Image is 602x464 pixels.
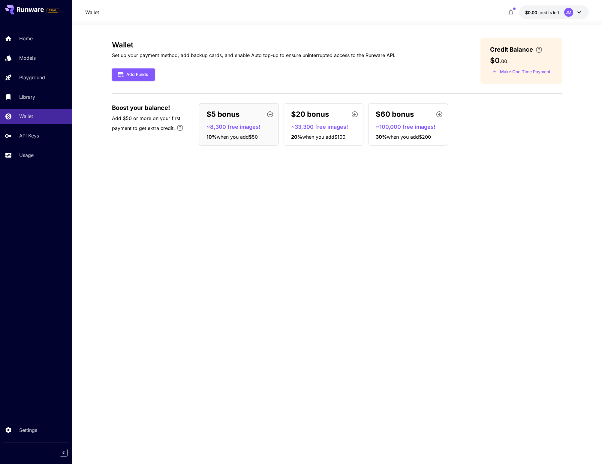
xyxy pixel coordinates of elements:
span: 30 % [376,134,387,140]
div: JM [564,8,573,17]
p: Wallet [19,113,33,120]
span: when you add $200 [387,134,431,140]
p: API Keys [19,132,39,139]
h3: Wallet [112,41,396,49]
p: ~100,000 free images! [376,123,445,131]
p: $20 bonus [291,109,329,120]
button: Enter your card details and choose an Auto top-up amount to avoid service interruptions. We'll au... [533,46,545,53]
p: ~33,300 free images! [291,123,361,131]
p: $60 bonus [376,109,414,120]
span: credits left [538,10,559,15]
button: Make a one-time, non-recurring payment [490,67,553,77]
span: Credit Balance [490,45,533,54]
button: Add Funds [112,68,155,81]
p: Library [19,93,35,101]
nav: breadcrumb [85,9,99,16]
span: $0.00 [525,10,538,15]
p: Home [19,35,33,42]
p: ~8,300 free images! [206,123,276,131]
span: TRIAL [47,8,59,13]
span: Add your payment card to enable full platform functionality. [46,7,59,14]
p: Models [19,54,36,62]
span: Add $50 or more on your first payment to get extra credit. [112,115,180,131]
p: Playground [19,74,45,81]
button: Bonus applies only to your first payment, up to 30% on the first $1,000. [174,122,186,134]
div: Collapse sidebar [64,447,72,458]
span: Boost your balance! [112,103,170,112]
span: 10 % [206,134,217,140]
span: when you add $50 [217,134,258,140]
button: Collapse sidebar [60,449,68,456]
div: $0.00 [525,9,559,16]
a: Wallet [85,9,99,16]
span: 20 % [291,134,302,140]
p: Settings [19,426,37,434]
span: $0 [490,56,500,65]
button: $0.00JM [519,5,589,19]
p: Usage [19,152,34,159]
p: $5 bonus [206,109,239,120]
span: . 00 [500,58,507,64]
p: Set up your payment method, add backup cards, and enable Auto top-up to ensure uninterrupted acce... [112,52,396,59]
span: when you add $100 [302,134,345,140]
